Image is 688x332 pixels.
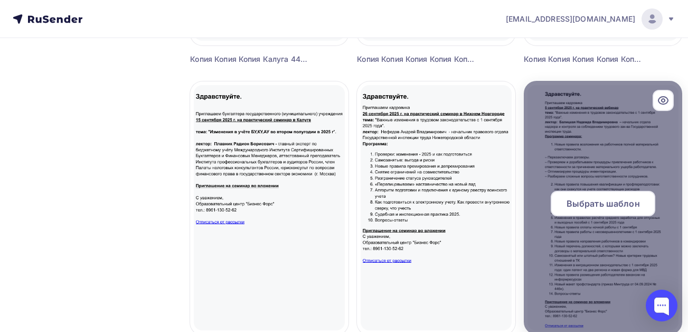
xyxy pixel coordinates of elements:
span: Выбрать шаблон [567,197,640,210]
a: [EMAIL_ADDRESS][DOMAIN_NAME] [506,8,675,30]
div: Копия Копия Копия Калуга 44 ФАС сентябрь 25 [190,54,309,64]
span: [EMAIL_ADDRESS][DOMAIN_NAME] [506,14,635,24]
div: Копия Копия Копия Копия Копия Копия Копия Самара 44 сентябрь 25 [524,54,643,64]
div: Копия Копия Копия Копия Копия [GEOGRAPHIC_DATA] кадры октябрь 25 [357,54,476,64]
